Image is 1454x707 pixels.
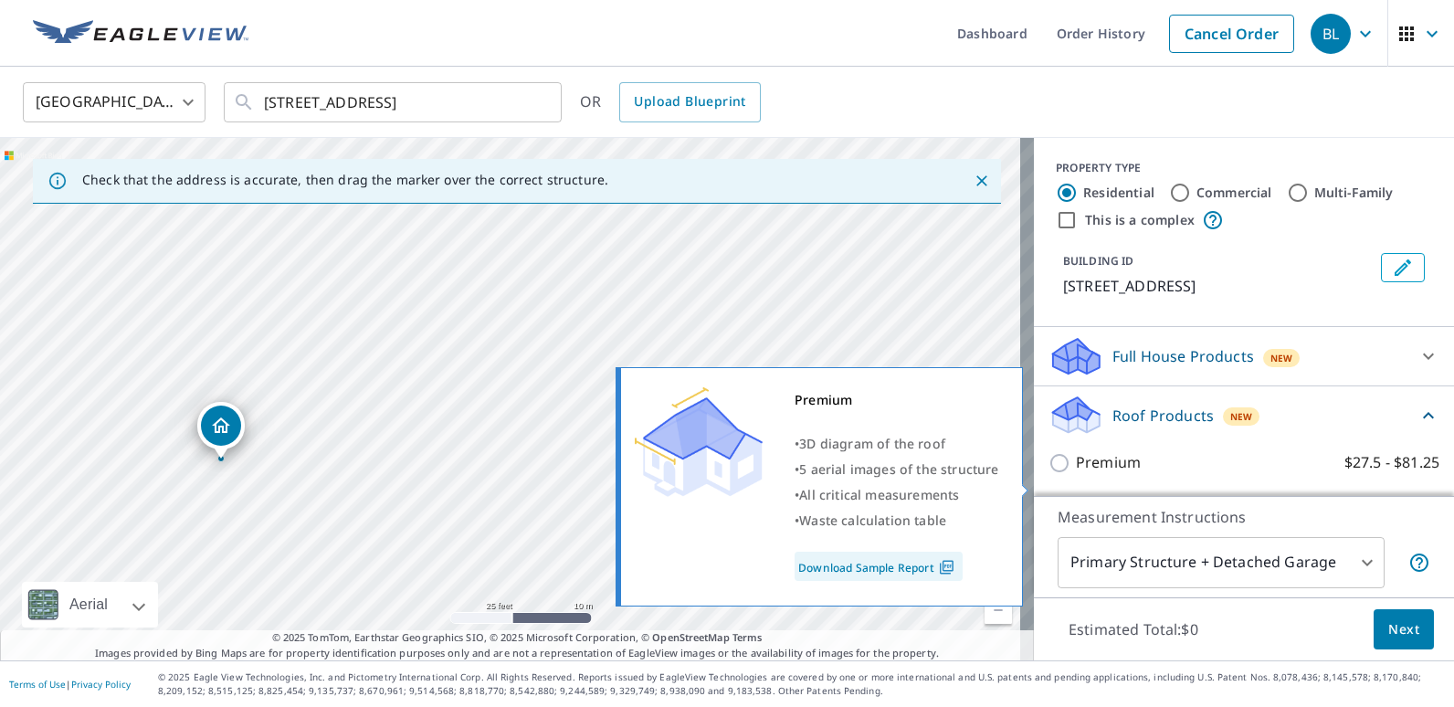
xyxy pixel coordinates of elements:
div: BL [1311,14,1351,54]
p: Check that the address is accurate, then drag the marker over the correct structure. [82,172,608,188]
div: • [795,508,999,533]
label: Multi-Family [1314,184,1394,202]
p: © 2025 Eagle View Technologies, Inc. and Pictometry International Corp. All Rights Reserved. Repo... [158,670,1445,698]
span: © 2025 TomTom, Earthstar Geographics SIO, © 2025 Microsoft Corporation, © [272,630,763,646]
button: Next [1374,609,1434,650]
div: • [795,482,999,508]
label: This is a complex [1085,211,1195,229]
p: Measurement Instructions [1058,506,1430,528]
span: New [1230,409,1253,424]
a: Terms [732,630,763,644]
label: Residential [1083,184,1154,202]
span: 3D diagram of the roof [799,435,945,452]
div: • [795,457,999,482]
p: BUILDING ID [1063,253,1133,269]
label: Commercial [1196,184,1272,202]
div: Aerial [22,582,158,628]
div: PROPERTY TYPE [1056,160,1432,176]
div: Aerial [64,582,113,628]
a: Privacy Policy [71,678,131,691]
div: Dropped pin, building 1, Residential property, 444 Bear Branch Rd Westminster, MD 21157 [197,402,245,459]
span: All critical measurements [799,486,959,503]
div: Primary Structure + Detached Garage [1058,537,1385,588]
a: Cancel Order [1169,15,1294,53]
p: Roof Products [1112,405,1214,427]
img: Pdf Icon [934,559,959,575]
a: Terms of Use [9,678,66,691]
div: OR [580,82,761,122]
span: Waste calculation table [799,512,946,529]
p: [STREET_ADDRESS] [1063,275,1374,297]
p: $27.5 - $81.25 [1344,451,1439,474]
button: Close [970,169,994,193]
div: Roof ProductsNew [1048,394,1439,437]
span: 5 aerial images of the structure [799,460,998,478]
p: Full House Products [1112,345,1254,367]
img: EV Logo [33,20,248,47]
span: New [1270,351,1293,365]
a: Download Sample Report [795,552,963,581]
p: Estimated Total: $0 [1054,609,1213,649]
p: Premium [1076,451,1141,474]
div: • [795,431,999,457]
span: Upload Blueprint [634,90,745,113]
p: | [9,679,131,690]
img: Premium [635,387,763,497]
a: OpenStreetMap [652,630,729,644]
span: Your report will include the primary structure and a detached garage if one exists. [1408,552,1430,574]
a: Upload Blueprint [619,82,760,122]
button: Edit building 1 [1381,253,1425,282]
span: Next [1388,618,1419,641]
input: Search by address or latitude-longitude [264,77,524,128]
div: [GEOGRAPHIC_DATA] [23,77,205,128]
div: Premium [795,387,999,413]
div: Full House ProductsNew [1048,334,1439,378]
